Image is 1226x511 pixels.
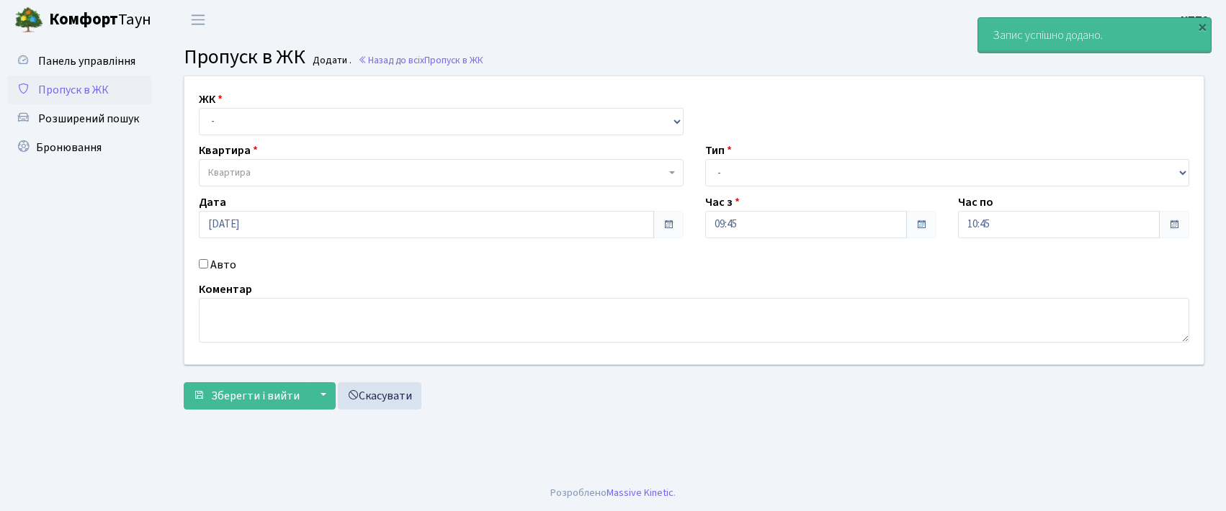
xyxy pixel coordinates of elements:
b: КПП2 [1181,12,1209,28]
a: Бронювання [7,133,151,162]
span: Панель управління [38,53,135,69]
label: ЖК [199,91,223,108]
label: Час по [958,194,993,211]
a: Massive Kinetic [607,485,674,500]
a: Назад до всіхПропуск в ЖК [358,53,483,67]
a: КПП2 [1181,12,1209,29]
button: Переключити навігацію [180,8,216,32]
label: Дата [199,194,226,211]
span: Пропуск в ЖК [184,42,305,71]
label: Тип [705,142,732,159]
span: Розширений пошук [38,111,139,127]
div: Розроблено . [550,485,676,501]
img: logo.png [14,6,43,35]
b: Комфорт [49,8,118,31]
a: Скасувати [338,382,421,410]
label: Час з [705,194,740,211]
span: Пропуск в ЖК [424,53,483,67]
span: Квартира [208,166,251,180]
span: Пропуск в ЖК [38,82,109,98]
div: × [1195,19,1209,34]
label: Квартира [199,142,258,159]
span: Бронювання [36,140,102,155]
a: Пропуск в ЖК [7,76,151,104]
button: Зберегти і вийти [184,382,309,410]
label: Авто [210,256,236,273]
label: Коментар [199,281,252,298]
div: Запис успішно додано. [978,18,1211,53]
small: Додати . [310,55,352,67]
span: Таун [49,8,151,32]
span: Зберегти і вийти [211,388,300,404]
a: Панель управління [7,47,151,76]
a: Розширений пошук [7,104,151,133]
